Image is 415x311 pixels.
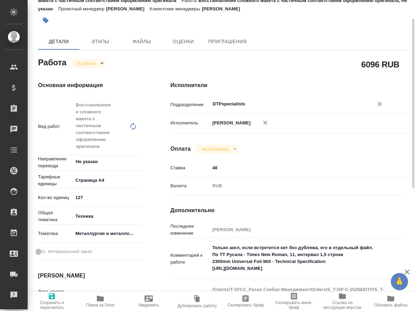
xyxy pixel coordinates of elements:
p: Тематика [38,230,73,237]
p: Комментарий к работе [170,252,210,266]
button: Ссылка на инструкции верстки [318,292,367,311]
h4: Исполнители [170,81,407,89]
input: ✎ Введи что-нибудь [210,163,388,173]
span: Дублировать работу [177,303,217,308]
p: Дата начала работ [38,288,73,302]
span: Нотариальный заказ [48,248,92,255]
span: 🙏 [394,274,405,289]
button: Очистить [375,99,385,109]
p: Направление перевода [38,155,73,169]
button: Добавить тэг [38,13,53,28]
p: Подразделение [170,101,210,108]
p: Проектный менеджер [58,6,106,11]
p: [PERSON_NAME] [210,120,251,126]
p: Исполнитель [170,120,210,126]
p: Вид работ [38,123,73,130]
button: Сохранить и пересчитать [28,292,76,311]
div: Металлургия и металлобработка [73,228,143,239]
button: Обновить файлы [367,292,415,311]
h4: Основная информация [38,81,143,89]
span: Папка на Drive [86,303,114,308]
textarea: /Clients/Т-ОП-С_Русал Глобал Менеджмент/Orders/S_T-OP-C-25268/DTP/S_T-OP-C-25268-WK-008 [210,284,388,302]
p: Тарифные единицы [38,173,73,187]
div: В работе [72,59,106,68]
button: Дублировать работу [173,292,221,311]
p: Ставка [170,164,210,171]
p: Путь на drive [170,290,210,297]
p: Валюта [170,182,210,189]
h4: [PERSON_NAME] [38,272,143,280]
span: Детали [42,37,75,46]
button: Уведомить [124,292,173,311]
span: Скопировать мини-бриф [274,300,314,310]
h4: Дополнительно [170,206,407,215]
span: Обновить файлы [374,303,408,308]
p: Клиентские менеджеры [150,6,202,11]
h2: 6096 RUB [361,58,399,70]
button: Не оплачена [200,146,230,152]
span: Приглашения [208,37,247,46]
h2: Работа [38,56,66,68]
input: Пустое поле [210,225,388,235]
button: Папка на Drive [76,292,124,311]
span: Сохранить и пересчитать [32,300,72,310]
p: [PERSON_NAME] [202,6,245,11]
button: Скопировать бриф [221,292,270,311]
span: Уведомить [138,303,159,308]
span: Скопировать бриф [227,303,264,308]
span: Файлы [125,37,158,46]
input: ✎ Введи что-нибудь [73,290,133,300]
p: Последнее изменение [170,223,210,237]
div: RUB [210,180,388,192]
p: Общая тематика [38,209,73,223]
span: Оценки [167,37,200,46]
button: 🙏 [391,273,408,290]
button: Open [139,161,140,162]
input: ✎ Введи что-нибудь [73,192,143,202]
span: Этапы [84,37,117,46]
button: В работе [75,60,98,66]
div: Страница А4 [73,175,143,186]
p: Кол-во единиц [38,194,73,201]
div: Техника [73,210,143,222]
button: Скопировать мини-бриф [270,292,318,311]
div: В работе [196,144,239,154]
h4: Оплата [170,145,191,153]
textarea: Только англ, если встретится кит без дубляжа, его в отдельный файл. По ТТ Русала - Times New Roma... [210,242,388,274]
span: Ссылка на инструкции верстки [322,300,362,310]
p: [PERSON_NAME] [106,6,150,11]
button: Удалить исполнителя [258,115,273,130]
button: Open [384,103,385,105]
